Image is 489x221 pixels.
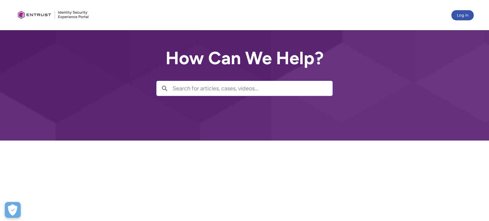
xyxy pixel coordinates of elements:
div: Cookie Preferences [5,202,21,218]
button: Open Preferences [5,202,21,218]
input: Search for articles, cases, videos... [173,81,332,96]
button: Search [157,81,173,96]
h2: How Can We Help? [156,48,333,68]
button: Log in [451,10,474,20]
